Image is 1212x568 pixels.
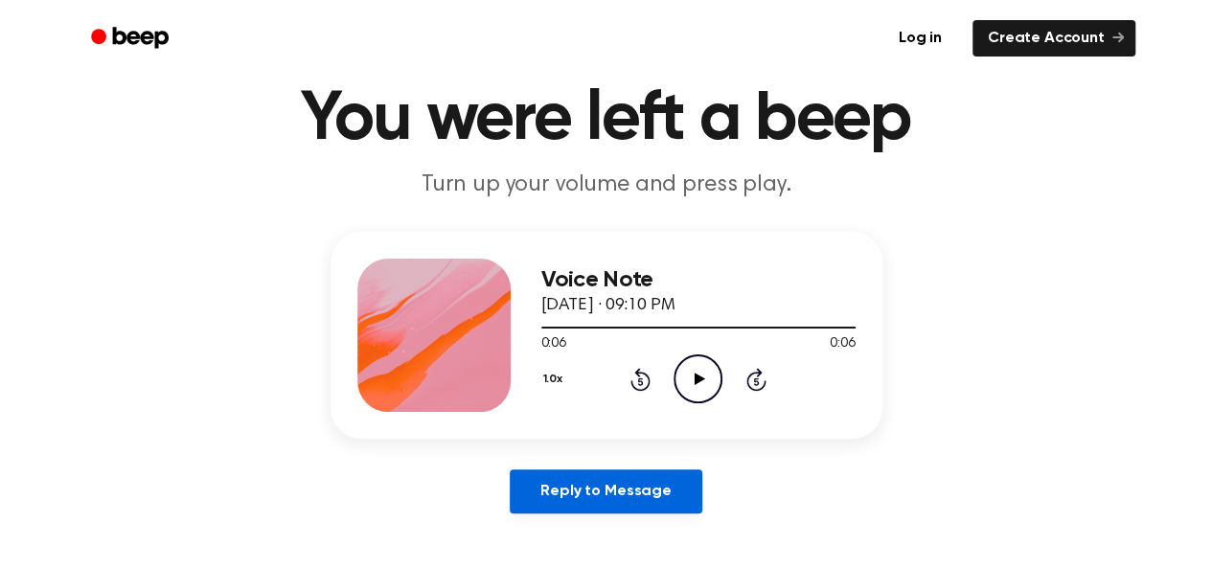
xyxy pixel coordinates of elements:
h1: You were left a beep [116,85,1097,154]
h3: Voice Note [541,267,856,293]
button: 1.0x [541,363,570,396]
a: Create Account [972,20,1135,57]
a: Beep [78,20,186,57]
span: [DATE] · 09:10 PM [541,297,675,314]
span: 0:06 [830,334,855,354]
p: Turn up your volume and press play. [239,170,974,201]
a: Log in [880,16,961,60]
a: Reply to Message [510,469,701,513]
span: 0:06 [541,334,566,354]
